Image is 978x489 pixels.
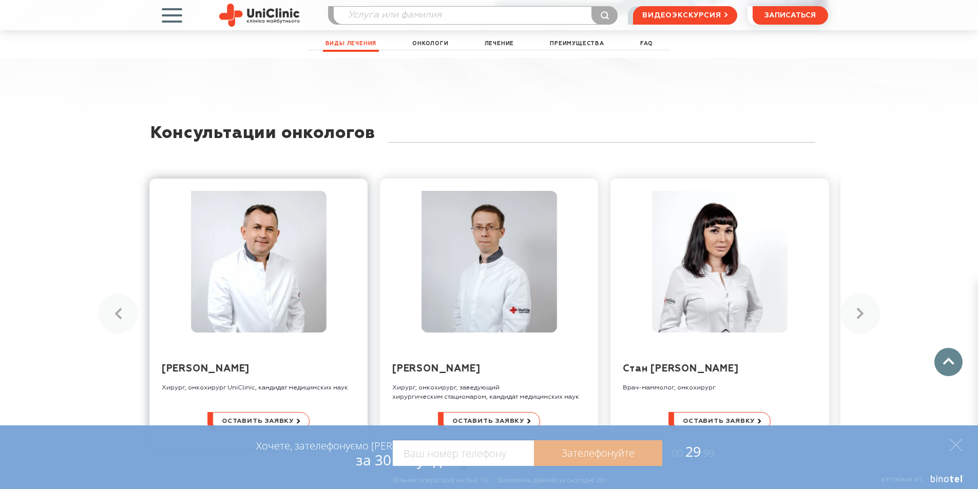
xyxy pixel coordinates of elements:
[668,412,771,431] a: Оставить заявку
[764,12,816,19] span: записаться
[881,476,924,483] span: Віртуальна АТС
[633,6,737,25] a: видеоэкскурсия
[334,7,618,24] input: Услуга или фамилия
[219,4,300,27] img: Site
[638,38,655,50] a: FAQ
[438,412,540,431] a: Оставить заявку
[662,442,715,461] span: 29
[672,446,685,460] span: 00:
[356,450,448,470] span: за 30 секунд?
[547,38,607,50] a: Преимущества
[534,440,662,466] a: Зателефонуйте
[207,412,310,431] a: Оставить заявку
[150,124,376,163] div: Консультации онкологов
[256,439,448,468] div: Хочете, зателефонуємо [PERSON_NAME]
[623,364,738,374] a: Стан [PERSON_NAME]
[392,383,586,402] p: Хирург, онкохирург, заведующий хирургическим стационаром, кандидат медицинских наук
[870,475,965,489] a: Віртуальна АТС
[393,476,607,484] div: Вільних операторів на лінії: 10 Замовлень дзвінків за сьогодні: 20+
[701,446,715,460] span: :99
[393,440,534,466] input: Ваш номер телефону
[642,7,721,24] span: видеоэкскурсия
[162,364,250,374] a: [PERSON_NAME]
[410,38,451,50] a: Онкологи
[753,6,828,25] button: записаться
[323,38,379,50] a: Виды лечения
[222,413,294,430] span: Оставить заявку
[623,383,816,392] p: Врач-маммолог, онкохирург
[683,413,755,430] span: Оставить заявку
[162,383,355,392] p: Хирург, онкохирург UniClinic, кандидат медицинских наук
[392,364,480,374] a: [PERSON_NAME]
[482,38,517,50] a: Лечение
[452,413,524,430] span: Оставить заявку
